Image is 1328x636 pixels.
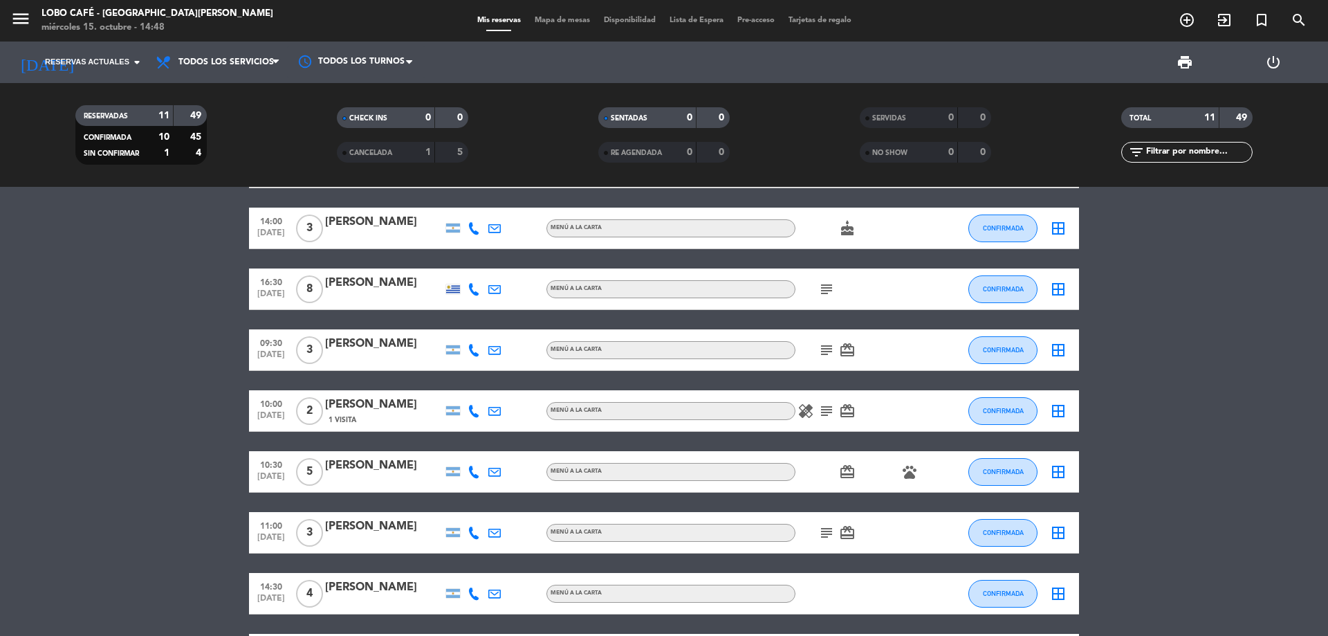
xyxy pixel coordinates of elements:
[818,525,835,541] i: subject
[45,56,129,69] span: Reservas actuales
[1128,144,1145,161] i: filter_list
[1050,464,1067,480] i: border_all
[551,469,602,474] span: MENÚ A LA CARTA
[325,457,443,475] div: [PERSON_NAME]
[164,148,169,158] strong: 1
[325,274,443,292] div: [PERSON_NAME]
[325,396,443,414] div: [PERSON_NAME]
[1129,115,1151,122] span: TOTAL
[178,57,274,67] span: Todos los servicios
[1253,12,1270,28] i: turned_in_not
[818,281,835,298] i: subject
[687,113,692,122] strong: 0
[457,147,465,157] strong: 5
[325,518,443,536] div: [PERSON_NAME]
[901,464,918,480] i: pets
[10,8,31,29] i: menu
[719,113,727,122] strong: 0
[839,342,856,358] i: card_giftcard
[611,149,662,156] span: RE AGENDADA
[1145,145,1252,160] input: Filtrar por nombre...
[1050,220,1067,237] i: border_all
[1216,12,1233,28] i: exit_to_app
[296,215,323,242] span: 3
[968,397,1037,425] button: CONFIRMADA
[983,346,1024,354] span: CONFIRMADA
[1050,403,1067,419] i: border_all
[983,529,1024,536] span: CONFIRMADA
[719,147,727,157] strong: 0
[968,580,1037,608] button: CONFIRMADA
[254,273,288,289] span: 16:30
[1177,54,1193,71] span: print
[296,458,323,486] span: 5
[84,134,131,141] span: CONFIRMADA
[818,342,835,358] i: subject
[968,336,1037,364] button: CONFIRMADA
[254,395,288,411] span: 10:00
[1050,525,1067,541] i: border_all
[968,458,1037,486] button: CONFIRMADA
[1050,342,1067,358] i: border_all
[41,21,273,35] div: miércoles 15. octubre - 14:48
[1236,113,1250,122] strong: 49
[968,519,1037,547] button: CONFIRMADA
[129,54,145,71] i: arrow_drop_down
[1050,281,1067,298] i: border_all
[84,150,139,157] span: SIN CONFIRMAR
[551,225,602,230] span: MENÚ A LA CARTA
[551,590,602,596] span: MENÚ A LA CARTA
[839,525,856,541] i: card_giftcard
[325,213,443,231] div: [PERSON_NAME]
[782,17,858,24] span: Tarjetas de regalo
[10,47,84,78] i: [DATE]
[296,275,323,303] span: 8
[84,113,128,120] span: RESERVADAS
[551,286,602,291] span: MENÚ A LA CARTA
[551,347,602,352] span: MENÚ A LA CARTA
[349,115,387,122] span: CHECK INS
[254,334,288,350] span: 09:30
[329,415,356,426] span: 1 Visita
[296,519,323,547] span: 3
[983,468,1024,475] span: CONFIRMADA
[325,579,443,597] div: [PERSON_NAME]
[839,220,856,237] i: cake
[470,17,528,24] span: Mis reservas
[349,149,392,156] span: CANCELADA
[1179,12,1195,28] i: add_circle_outline
[1204,113,1215,122] strong: 11
[551,408,602,413] span: MENÚ A LA CARTA
[158,111,169,120] strong: 11
[980,113,988,122] strong: 0
[1050,585,1067,602] i: border_all
[663,17,730,24] span: Lista de Espera
[528,17,597,24] span: Mapa de mesas
[158,132,169,142] strong: 10
[968,275,1037,303] button: CONFIRMADA
[190,111,204,120] strong: 49
[983,224,1024,232] span: CONFIRMADA
[968,215,1037,242] button: CONFIRMADA
[797,403,814,419] i: healing
[10,8,31,34] button: menu
[983,285,1024,293] span: CONFIRMADA
[818,403,835,419] i: subject
[190,132,204,142] strong: 45
[254,350,288,366] span: [DATE]
[254,533,288,549] span: [DATE]
[41,7,273,21] div: Lobo Café - [GEOGRAPHIC_DATA][PERSON_NAME]
[839,464,856,480] i: card_giftcard
[730,17,782,24] span: Pre-acceso
[1265,54,1282,71] i: power_settings_new
[196,148,204,158] strong: 4
[254,578,288,594] span: 14:30
[254,228,288,244] span: [DATE]
[872,115,906,122] span: SERVIDAS
[597,17,663,24] span: Disponibilidad
[980,147,988,157] strong: 0
[425,147,431,157] strong: 1
[983,590,1024,597] span: CONFIRMADA
[254,594,288,610] span: [DATE]
[254,212,288,228] span: 14:00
